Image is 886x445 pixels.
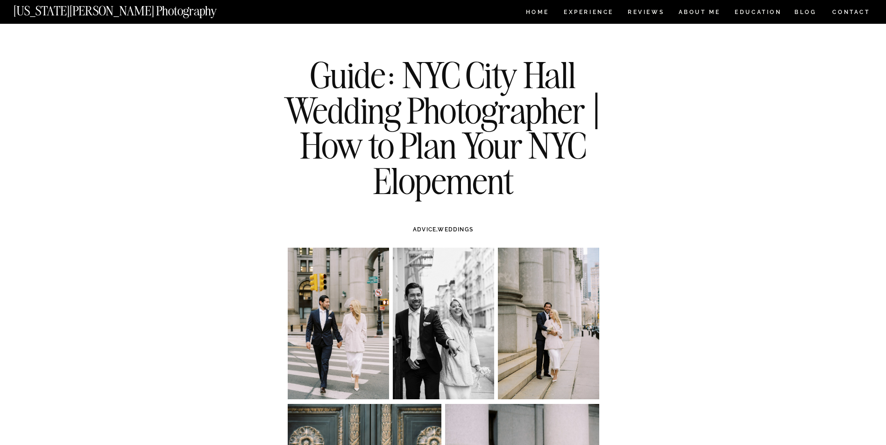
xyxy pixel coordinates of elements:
[498,248,599,399] img: Bride and groom in front of the subway station in downtown Manhattan following their NYC City Hal...
[794,9,817,17] a: BLOG
[274,57,613,198] h1: Guide: NYC City Hall Wedding Photographer | How to Plan Your NYC Elopement
[678,9,721,17] a: ABOUT ME
[734,9,783,17] a: EDUCATION
[628,9,663,17] a: REVIEWS
[307,225,579,234] h3: ,
[564,9,613,17] a: Experience
[14,5,248,13] a: [US_STATE][PERSON_NAME] Photography
[288,248,389,399] img: Bride and groom crossing Centre St. i downtown Manhattan after eloping at city hall.
[413,226,436,233] a: ADVICE
[524,9,551,17] a: HOME
[832,7,871,17] a: CONTACT
[438,226,473,233] a: WEDDINGS
[393,248,494,399] img: Bride and groom outside the Soho Grand by NYC city hall wedding photographer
